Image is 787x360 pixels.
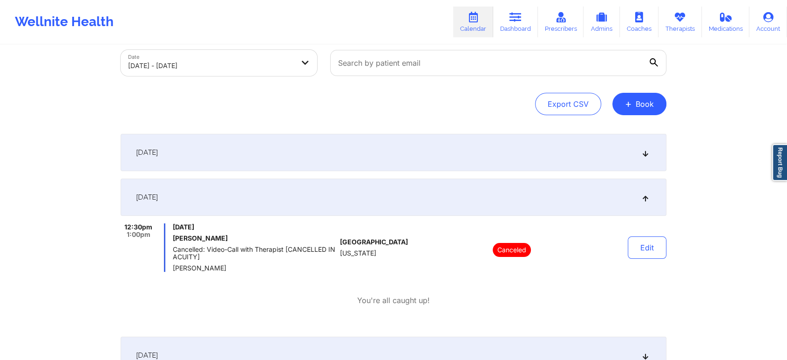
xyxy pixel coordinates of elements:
button: +Book [612,93,666,115]
span: [US_STATE] [340,249,376,257]
span: [DATE] [136,351,158,360]
a: Medications [702,7,750,37]
span: [DATE] [173,223,336,231]
button: Export CSV [535,93,601,115]
span: [PERSON_NAME] [173,264,336,272]
a: Coaches [620,7,658,37]
a: Prescribers [538,7,584,37]
span: [DATE] [136,193,158,202]
h6: [PERSON_NAME] [173,235,336,242]
button: Edit [628,236,666,259]
a: Account [749,7,787,37]
a: Admins [583,7,620,37]
p: Canceled [493,243,531,257]
div: [DATE] - [DATE] [128,55,294,76]
input: Search by patient email [330,50,666,76]
span: + [625,101,632,106]
span: Cancelled: Video-Call with Therapist [CANCELLED IN ACUITY] [173,246,336,261]
p: You're all caught up! [357,295,430,306]
a: Calendar [453,7,493,37]
span: [GEOGRAPHIC_DATA] [340,238,408,246]
span: 1:00pm [127,231,150,238]
a: Therapists [658,7,702,37]
span: [DATE] [136,148,158,157]
a: Dashboard [493,7,538,37]
a: Report Bug [772,144,787,181]
span: 12:30pm [124,223,152,231]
